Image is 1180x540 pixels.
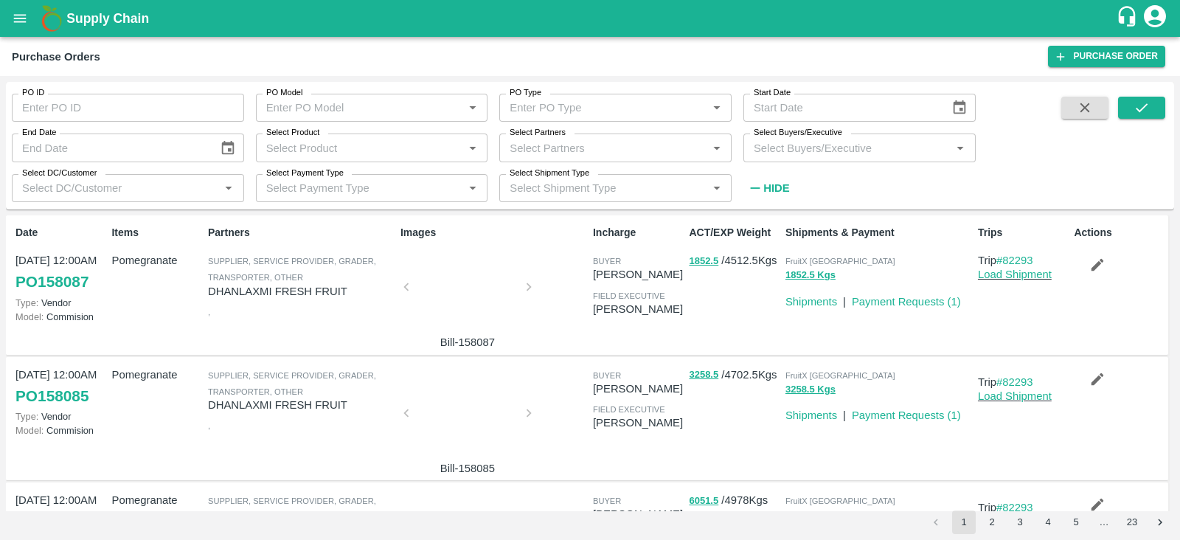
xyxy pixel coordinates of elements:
nav: pagination navigation [922,510,1174,534]
p: [PERSON_NAME] [593,266,683,283]
button: Go to page 5 [1064,510,1088,534]
button: Go to page 2 [980,510,1004,534]
button: Open [707,139,726,158]
p: Images [400,225,587,240]
button: Choose date [945,94,974,122]
a: Load Shipment [978,269,1052,280]
span: Type: [15,297,38,308]
span: FruitX [GEOGRAPHIC_DATA] [785,371,895,380]
span: buyer [593,496,621,505]
p: Shipments & Payment [785,225,972,240]
div: | [837,288,846,310]
p: Vendor [15,296,105,310]
a: #82293 [996,502,1033,513]
a: Payment Requests (1) [852,409,961,421]
img: logo [37,4,66,33]
div: account of current user [1142,3,1168,34]
strong: Hide [763,182,789,194]
button: Go to page 23 [1120,510,1144,534]
a: PO158085 [15,383,88,409]
button: 6051.5 [689,493,718,510]
button: Choose date [214,134,242,162]
span: , [208,421,210,430]
p: DHANLAXMI FRESH FRUIT [208,397,395,413]
span: buyer [593,371,621,380]
a: #82293 [996,376,1033,388]
button: page 1 [952,510,976,534]
span: FruitX [GEOGRAPHIC_DATA] [785,496,895,505]
p: Pomegranate [111,252,201,269]
button: Open [219,179,238,198]
button: 1852.5 [689,253,718,270]
input: Enter PO Model [260,98,440,117]
label: Select Buyers/Executive [754,127,842,139]
button: 6051.5 Kgs [785,507,836,524]
p: Pomegranate [111,492,201,508]
p: Vendor [15,409,105,423]
span: field executive [593,291,665,300]
button: Open [463,98,482,117]
span: Supplier, Service Provider, Grader, Transporter, Other [208,371,376,396]
button: 3258.5 Kgs [785,381,836,398]
p: / 4512.5 Kgs [689,252,779,269]
p: Bill-158085 [412,460,523,477]
p: DHANLAXMI FRESH FRUIT [208,283,395,300]
span: Supplier, Service Provider, Grader, Transporter, Other [208,496,376,522]
p: / 4978 Kgs [689,492,779,509]
span: Model: [15,311,44,322]
input: Select Product [260,138,459,157]
input: Enter PO Type [504,98,684,117]
span: field executive [593,405,665,414]
span: Supplier, Service Provider, Grader, Transporter, Other [208,257,376,282]
p: Bill-158087 [412,334,523,350]
p: Items [111,225,201,240]
input: Select Buyers/Executive [748,138,947,157]
p: [DATE] 12:00AM [15,367,105,383]
button: Go to page 3 [1008,510,1032,534]
label: PO Model [266,87,303,99]
p: [PERSON_NAME] [593,415,683,431]
p: ACT/EXP Weight [689,225,779,240]
button: open drawer [3,1,37,35]
input: Select DC/Customer [16,179,215,198]
a: Supply Chain [66,8,1116,29]
button: Go to next page [1148,510,1172,534]
label: Select Partners [510,127,566,139]
button: Open [463,179,482,198]
span: buyer [593,257,621,266]
input: Select Payment Type [260,179,440,198]
span: Type: [15,411,38,422]
a: PO158084 [15,508,88,535]
label: End Date [22,127,56,139]
button: Hide [743,176,794,201]
button: 3258.5 [689,367,718,384]
a: Payment Requests (1) [852,296,961,308]
p: Trips [978,225,1068,240]
span: , [208,308,210,316]
p: [PERSON_NAME] [593,301,683,317]
p: [DATE] 12:00AM [15,492,105,508]
button: Open [707,179,726,198]
p: Date [15,225,105,240]
a: Purchase Order [1048,46,1165,67]
span: Model: [15,425,44,436]
b: Supply Chain [66,11,149,26]
a: Shipments [785,409,837,421]
a: PO158087 [15,269,88,295]
p: Commision [15,423,105,437]
p: Actions [1074,225,1164,240]
label: Select Product [266,127,319,139]
p: [PERSON_NAME] [593,506,683,522]
p: [PERSON_NAME] [593,381,683,397]
button: Go to page 4 [1036,510,1060,534]
a: Load Shipment [978,390,1052,402]
label: Select Payment Type [266,167,344,179]
button: Open [463,139,482,158]
div: … [1092,516,1116,530]
label: Select Shipment Type [510,167,589,179]
p: [DATE] 12:00AM [15,252,105,269]
input: Enter PO ID [12,94,244,122]
label: Start Date [754,87,791,99]
div: customer-support [1116,5,1142,32]
input: Select Shipment Type [504,179,684,198]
